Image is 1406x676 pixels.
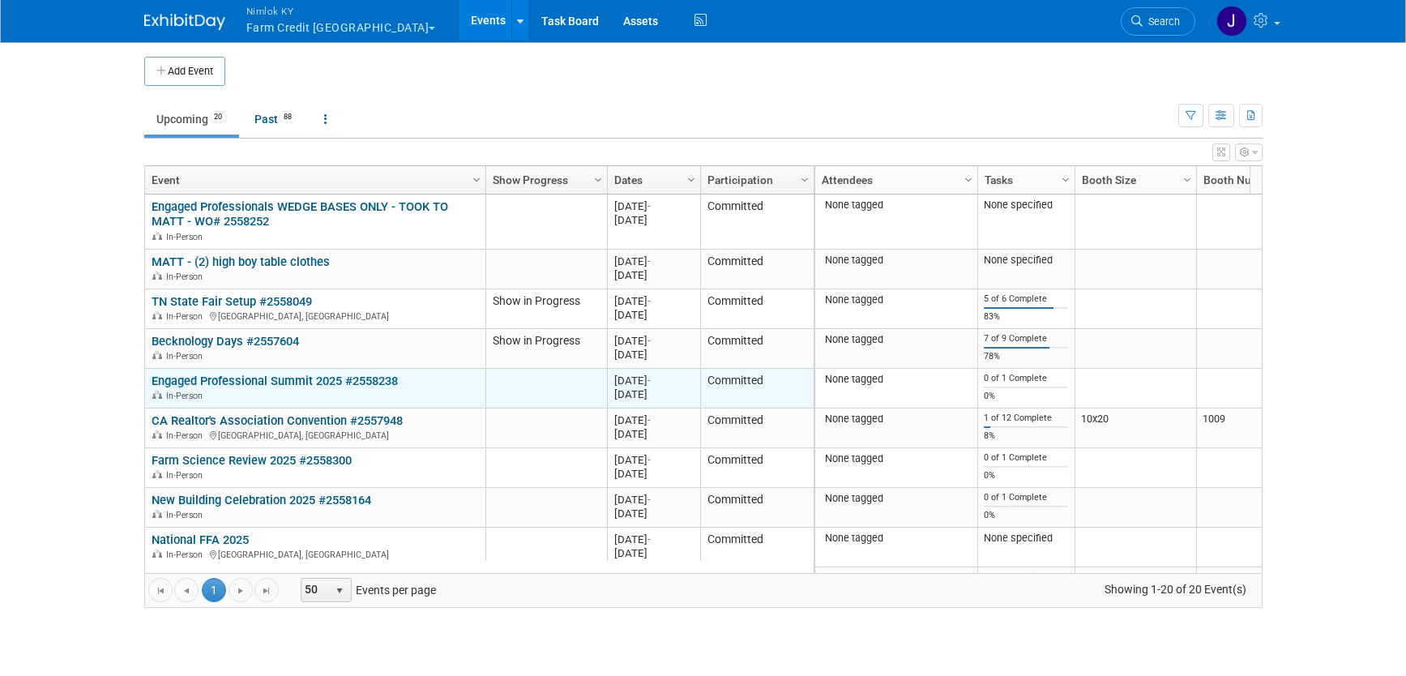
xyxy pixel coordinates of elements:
[180,584,193,597] span: Go to the previous page
[485,289,607,329] td: Show in Progress
[700,409,814,448] td: Committed
[152,413,403,428] a: CA Realtor's Association Convention #2557948
[1075,409,1196,448] td: 10x20
[614,467,693,481] div: [DATE]
[246,2,436,19] span: Nimlok KY
[614,255,693,268] div: [DATE]
[700,369,814,409] td: Committed
[984,391,1068,402] div: 0%
[821,413,971,426] div: None tagged
[152,309,478,323] div: [GEOGRAPHIC_DATA], [GEOGRAPHIC_DATA]
[614,199,693,213] div: [DATE]
[707,166,803,194] a: Participation
[152,510,162,518] img: In-Person Event
[614,334,693,348] div: [DATE]
[647,255,651,267] span: -
[470,173,483,186] span: Column Settings
[614,374,693,387] div: [DATE]
[1082,166,1186,194] a: Booth Size
[984,333,1068,344] div: 7 of 9 Complete
[152,166,475,194] a: Event
[152,493,371,507] a: New Building Celebration 2025 #2558164
[493,166,596,194] a: Show Progress
[152,255,330,269] a: MATT - (2) high boy table clothes
[234,584,247,597] span: Go to the next page
[821,199,971,212] div: None tagged
[166,510,207,520] span: In-Person
[700,448,814,488] td: Committed
[984,492,1068,503] div: 0 of 1 Complete
[614,453,693,467] div: [DATE]
[166,272,207,282] span: In-Person
[700,195,814,250] td: Committed
[202,578,226,602] span: 1
[1121,7,1195,36] a: Search
[700,329,814,369] td: Committed
[614,308,693,322] div: [DATE]
[984,571,1068,584] div: None specified
[592,173,605,186] span: Column Settings
[682,166,700,190] a: Column Settings
[144,104,239,135] a: Upcoming20
[796,166,814,190] a: Column Settings
[614,268,693,282] div: [DATE]
[152,428,478,442] div: [GEOGRAPHIC_DATA], [GEOGRAPHIC_DATA]
[152,199,448,229] a: Engaged Professionals WEDGE BASES ONLY - TOOK TO MATT - WO# 2558252
[1075,567,1196,607] td: 50x30
[984,293,1068,305] div: 5 of 6 Complete
[148,578,173,602] a: Go to the first page
[254,578,279,602] a: Go to the last page
[685,173,698,186] span: Column Settings
[152,391,162,399] img: In-Person Event
[984,470,1068,481] div: 0%
[152,453,352,468] a: Farm Science Review 2025 #2558300
[1059,173,1072,186] span: Column Settings
[1178,166,1196,190] a: Column Settings
[984,532,1068,545] div: None specified
[647,335,651,347] span: -
[166,311,207,322] span: In-Person
[962,173,975,186] span: Column Settings
[152,232,162,240] img: In-Person Event
[166,391,207,401] span: In-Person
[700,289,814,329] td: Committed
[821,492,971,505] div: None tagged
[152,311,162,319] img: In-Person Event
[614,348,693,362] div: [DATE]
[468,166,485,190] a: Column Settings
[984,311,1068,323] div: 83%
[984,413,1068,424] div: 1 of 12 Complete
[144,57,225,86] button: Add Event
[1089,578,1261,601] span: Showing 1-20 of 20 Event(s)
[821,254,971,267] div: None tagged
[984,199,1068,212] div: None specified
[984,430,1068,442] div: 8%
[614,294,693,308] div: [DATE]
[279,111,297,123] span: 88
[647,200,651,212] span: -
[984,351,1068,362] div: 78%
[647,414,651,426] span: -
[301,579,329,601] span: 50
[166,232,207,242] span: In-Person
[280,578,452,602] span: Events per page
[821,293,971,306] div: None tagged
[152,351,162,359] img: In-Person Event
[647,454,651,466] span: -
[152,547,478,561] div: [GEOGRAPHIC_DATA], [GEOGRAPHIC_DATA]
[152,550,162,558] img: In-Person Event
[821,532,971,545] div: None tagged
[614,507,693,520] div: [DATE]
[614,533,693,546] div: [DATE]
[166,550,207,560] span: In-Person
[209,111,227,123] span: 20
[1196,409,1318,448] td: 1009
[821,333,971,346] div: None tagged
[821,571,971,584] div: None tagged
[1181,173,1194,186] span: Column Settings
[152,470,162,478] img: In-Person Event
[152,334,299,349] a: Becknology Days #2557604
[152,533,249,547] a: National FFA 2025
[614,166,690,194] a: Dates
[984,510,1068,521] div: 0%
